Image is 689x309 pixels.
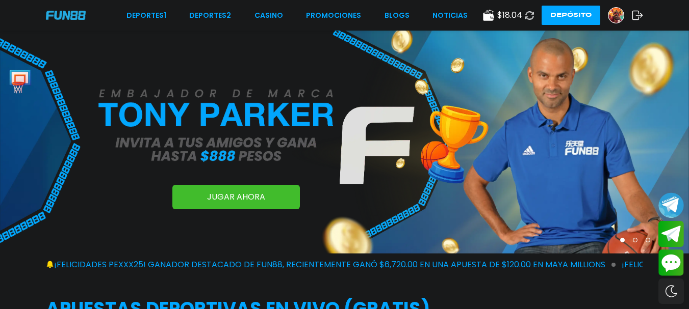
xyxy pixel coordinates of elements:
[608,7,632,23] a: Avatar
[658,249,684,276] button: Contact customer service
[658,221,684,247] button: Join telegram
[254,10,283,21] a: CASINO
[432,10,468,21] a: NOTICIAS
[172,185,300,209] a: JUGAR AHORA
[497,9,522,21] span: $ 18.04
[542,6,600,25] button: Depósito
[385,10,410,21] a: BLOGS
[658,192,684,218] button: Join telegram channel
[126,10,166,21] a: Deportes1
[306,10,361,21] a: Promociones
[46,11,86,19] img: Company Logo
[54,259,616,271] span: ¡FELICIDADES pexxx25! GANADOR DESTACADO DE FUN88, RECIENTEMENTE GANÓ $6,720.00 EN UNA APUESTA DE ...
[189,10,231,21] a: Deportes2
[658,278,684,304] div: Switch theme
[608,8,624,23] img: Avatar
